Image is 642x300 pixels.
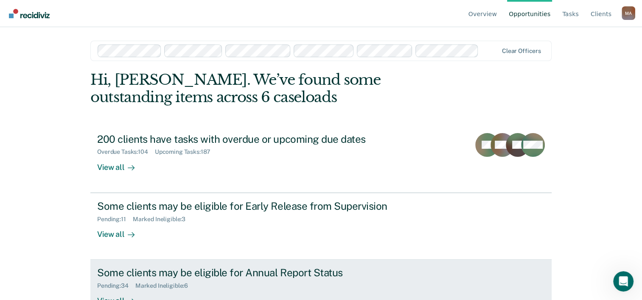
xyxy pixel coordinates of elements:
[90,126,552,193] a: 200 clients have tasks with overdue or upcoming due datesOverdue Tasks:104Upcoming Tasks:187View all
[97,267,395,279] div: Some clients may be eligible for Annual Report Status
[622,6,635,20] div: M A
[97,133,395,145] div: 200 clients have tasks with overdue or upcoming due dates
[613,271,634,292] iframe: Intercom live chat
[97,282,135,289] div: Pending : 34
[133,216,192,223] div: Marked Ineligible : 3
[90,71,459,106] div: Hi, [PERSON_NAME]. We’ve found some outstanding items across 6 caseloads
[97,216,133,223] div: Pending : 11
[97,200,395,212] div: Some clients may be eligible for Early Release from Supervision
[135,282,195,289] div: Marked Ineligible : 6
[502,47,541,55] div: Clear officers
[97,148,155,156] div: Overdue Tasks : 104
[97,222,145,239] div: View all
[155,148,218,156] div: Upcoming Tasks : 187
[90,193,552,260] a: Some clients may be eligible for Early Release from SupervisionPending:11Marked Ineligible:3View all
[9,9,50,18] img: Recidiviz
[622,6,635,20] button: Profile dropdown button
[97,156,145,172] div: View all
